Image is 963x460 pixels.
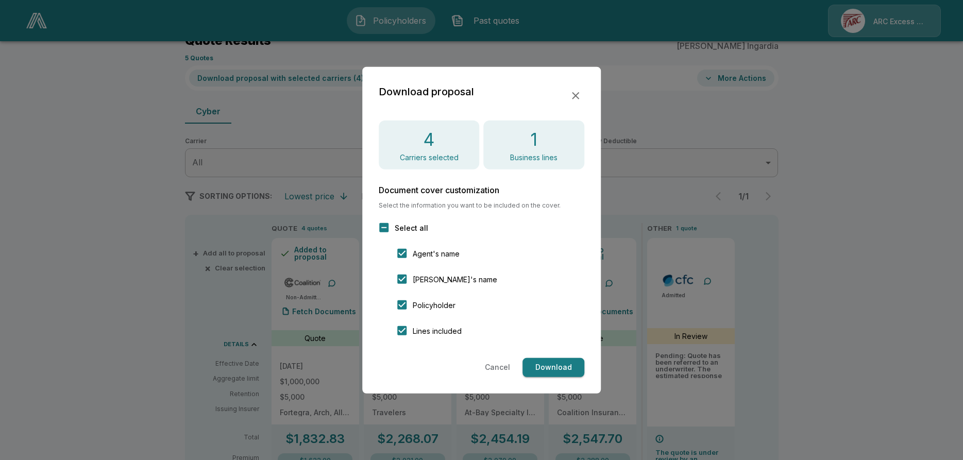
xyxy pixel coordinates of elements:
h4: 1 [530,128,537,150]
h6: Document cover customization [379,186,585,194]
span: Select all [395,223,428,233]
span: Lines included [413,326,462,336]
span: [PERSON_NAME]'s name [413,274,497,285]
span: Agent's name [413,248,460,259]
p: Carriers selected [400,154,459,161]
button: Download [522,358,584,377]
p: Business lines [510,154,557,161]
h4: 4 [424,128,434,150]
h2: Download proposal [379,83,474,99]
span: Policyholder [413,300,455,311]
button: Cancel [481,358,514,377]
span: Select the information you want to be included on the cover. [379,202,585,209]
